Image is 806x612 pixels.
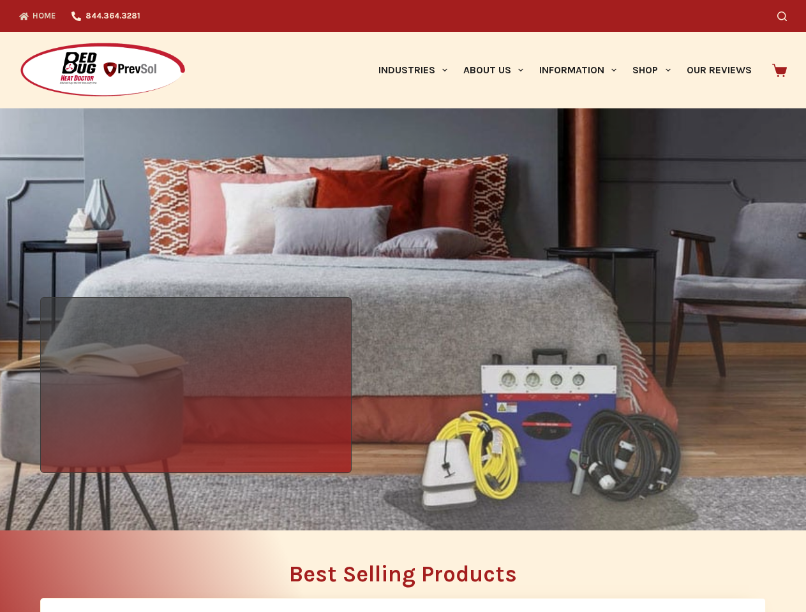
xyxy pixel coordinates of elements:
[625,32,678,108] a: Shop
[40,563,766,585] h2: Best Selling Products
[532,32,625,108] a: Information
[370,32,759,108] nav: Primary
[455,32,531,108] a: About Us
[370,32,455,108] a: Industries
[19,42,186,99] img: Prevsol/Bed Bug Heat Doctor
[777,11,787,21] button: Search
[678,32,759,108] a: Our Reviews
